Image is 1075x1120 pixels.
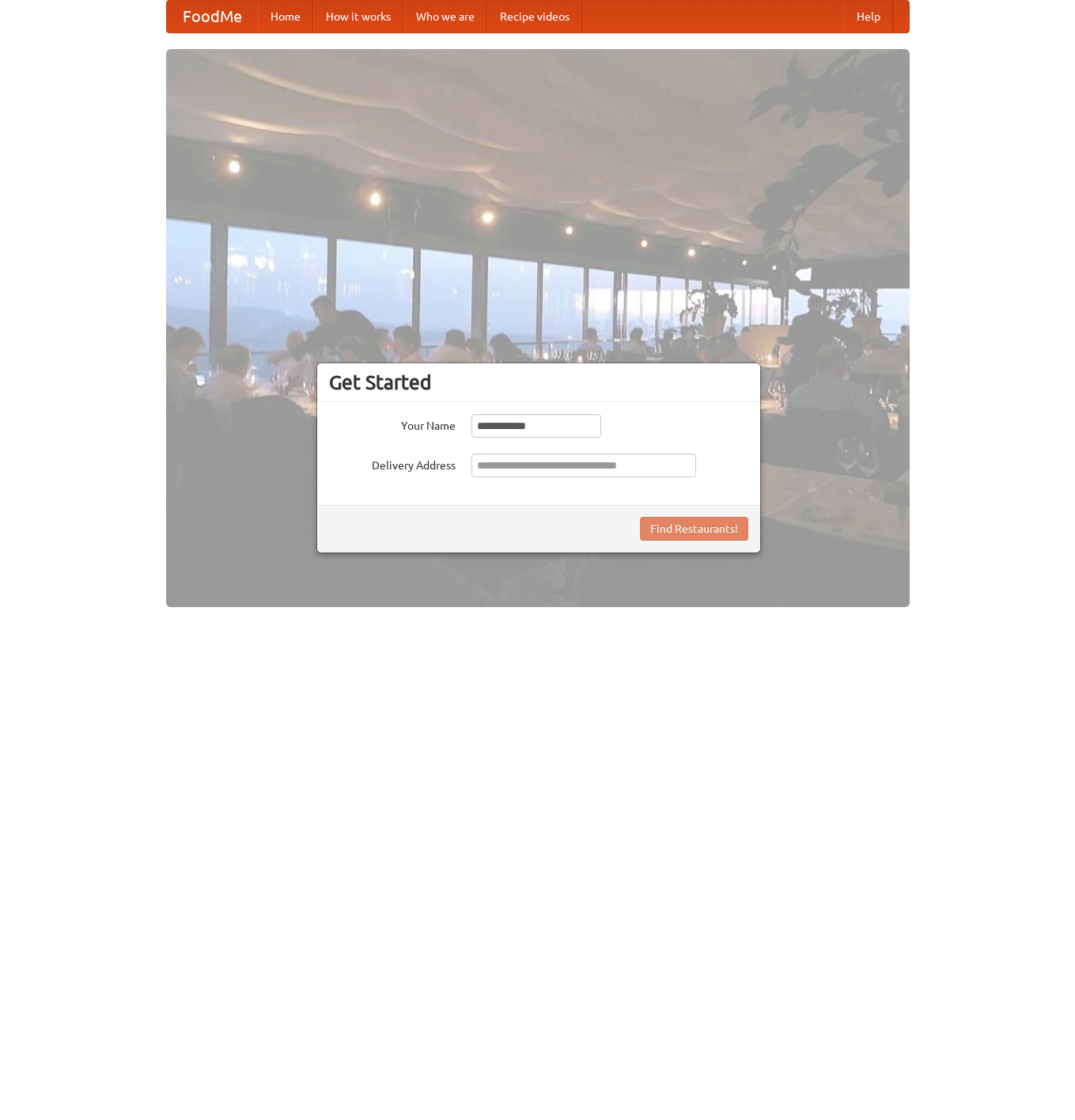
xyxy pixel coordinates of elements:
[403,1,487,32] a: Who we are
[329,370,748,394] h3: Get Started
[640,517,748,541] button: Find Restaurants!
[167,1,258,32] a: FoodMe
[844,1,893,32] a: Help
[313,1,403,32] a: How it works
[329,454,456,473] label: Delivery Address
[258,1,313,32] a: Home
[487,1,582,32] a: Recipe videos
[329,414,456,434] label: Your Name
